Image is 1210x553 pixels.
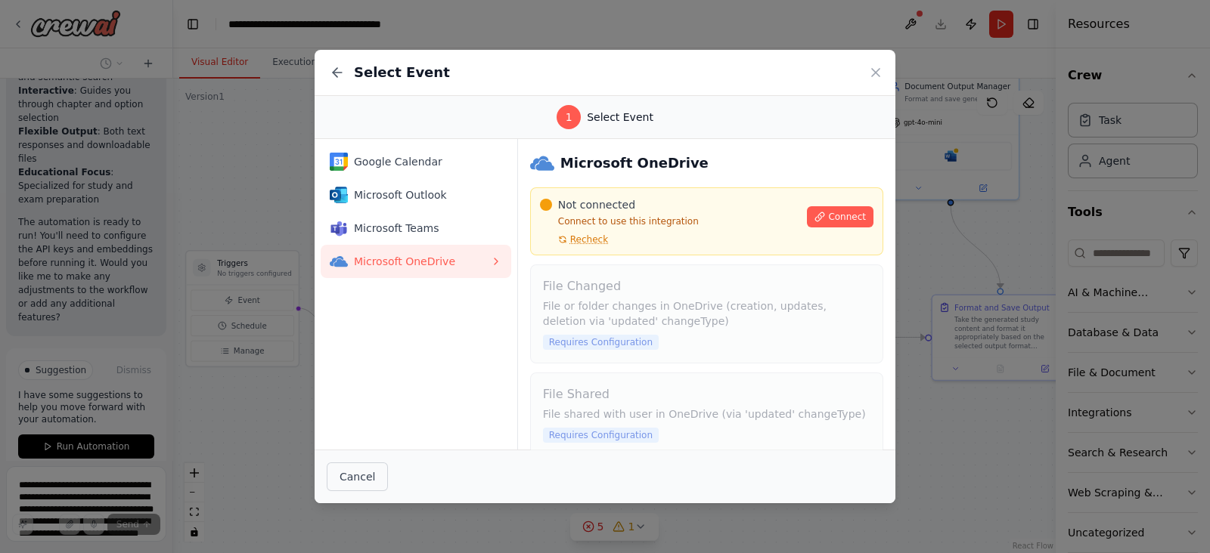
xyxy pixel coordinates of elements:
img: Microsoft Outlook [330,186,348,204]
span: Requires Configuration [543,335,659,350]
img: Microsoft OneDrive [530,151,554,175]
span: Microsoft Teams [354,221,490,236]
span: Microsoft Outlook [354,187,490,202]
button: Connect [807,206,873,227]
button: Google CalendarGoogle Calendar [321,145,511,178]
img: Microsoft Teams [330,219,348,237]
span: Select Event [587,110,653,125]
button: Microsoft TeamsMicrosoft Teams [321,212,511,245]
button: File ChangedFile or folder changes in OneDrive (creation, updates, deletion via 'updated' changeT... [530,264,883,363]
h2: Select Event [354,62,450,83]
button: Cancel [327,462,388,491]
span: Connect [828,211,866,223]
p: File or folder changes in OneDrive (creation, updates, deletion via 'updated' changeType) [543,298,870,329]
span: Recheck [570,233,608,246]
span: Google Calendar [354,154,490,169]
button: Microsoft OutlookMicrosoft Outlook [321,178,511,212]
img: Google Calendar [330,153,348,171]
img: Microsoft OneDrive [330,252,348,270]
button: File SharedFile shared with user in OneDrive (via 'updated' changeType)Requires Configuration [530,372,883,456]
h4: File Shared [543,385,870,403]
h3: Microsoft OneDrive [560,153,709,174]
button: Microsoft OneDriveMicrosoft OneDrive [321,245,511,278]
p: File shared with user in OneDrive (via 'updated' changeType) [543,406,870,422]
p: Connect to use this integration [540,215,799,227]
span: Not connected [558,197,635,212]
span: Microsoft OneDrive [354,254,490,269]
div: 1 [557,105,581,129]
h4: File Changed [543,277,870,295]
span: Requires Configuration [543,428,659,443]
button: Recheck [540,233,608,246]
